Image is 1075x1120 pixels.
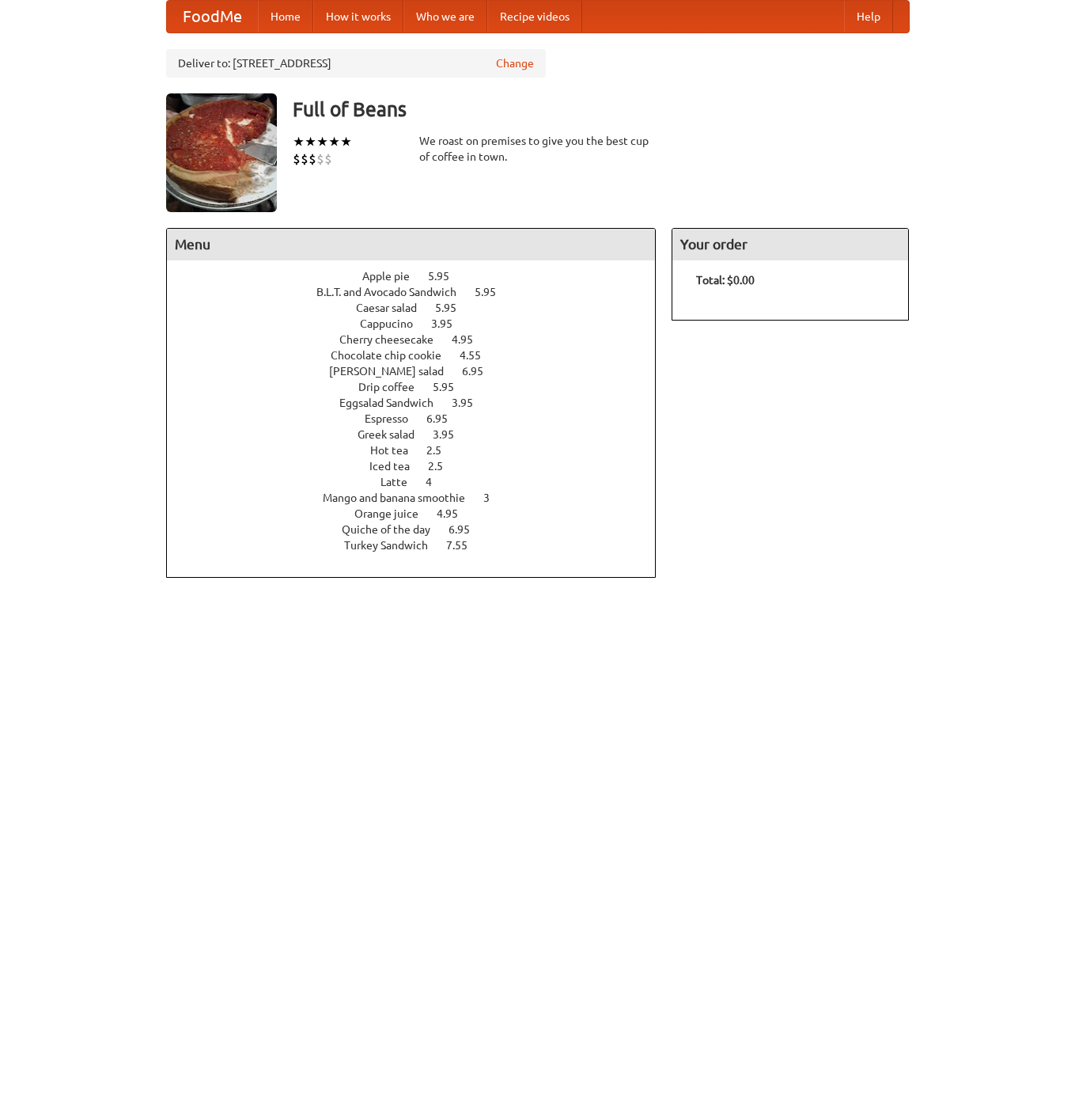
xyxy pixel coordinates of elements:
span: Quiche of the day [342,523,446,536]
li: $ [293,150,301,168]
span: Chocolate chip cookie [331,349,457,362]
a: Cherry cheesecake 4.95 [339,333,502,346]
span: Eggsalad Sandwich [339,397,449,409]
a: Help [844,1,893,32]
a: Iced tea 2.5 [369,460,472,473]
span: 4 [426,476,448,488]
span: [PERSON_NAME] salad [329,365,460,378]
span: 5.95 [475,286,512,298]
a: Cappucino 3.95 [360,317,482,330]
li: ★ [316,133,328,150]
h3: Full of Beans [293,93,910,125]
a: Mango and banana smoothie 3 [323,492,519,504]
a: How it works [313,1,403,32]
span: 2.5 [426,444,457,457]
span: 4.95 [437,507,474,520]
a: Caesar salad 5.95 [356,302,486,314]
a: Recipe videos [487,1,582,32]
span: Greek salad [358,428,430,441]
li: $ [316,150,324,168]
span: 5.95 [433,381,470,393]
span: Apple pie [362,270,426,283]
a: [PERSON_NAME] salad 6.95 [329,365,513,378]
h4: Menu [167,229,656,260]
li: ★ [305,133,316,150]
a: Orange juice 4.95 [354,507,487,520]
span: Mango and banana smoothie [323,492,481,504]
span: Hot tea [370,444,424,457]
a: Eggsalad Sandwich 3.95 [339,397,502,409]
a: B.L.T. and Avocado Sandwich 5.95 [316,286,525,298]
span: 6.95 [426,412,464,425]
a: Chocolate chip cookie 4.55 [331,349,510,362]
span: Cherry cheesecake [339,333,449,346]
a: Latte 4 [380,476,461,488]
span: 6.95 [462,365,499,378]
span: B.L.T. and Avocado Sandwich [316,286,472,298]
a: Who we are [403,1,487,32]
span: 4.55 [460,349,497,362]
li: ★ [293,133,305,150]
span: Drip coffee [358,381,430,393]
b: Total: $0.00 [696,274,755,287]
li: $ [324,150,332,168]
a: Quiche of the day 6.95 [342,523,499,536]
a: Turkey Sandwich 7.55 [344,539,497,552]
span: Latte [380,476,423,488]
span: Iced tea [369,460,426,473]
h4: Your order [672,229,908,260]
li: $ [308,150,316,168]
a: Home [258,1,313,32]
div: Deliver to: [STREET_ADDRESS] [166,49,546,78]
span: Caesar salad [356,302,433,314]
li: $ [301,150,308,168]
a: FoodMe [167,1,258,32]
span: Cappucino [360,317,429,330]
span: 3 [483,492,505,504]
a: Greek salad 3.95 [358,428,483,441]
div: We roast on premises to give you the best cup of coffee in town. [419,133,657,165]
span: 7.55 [446,539,483,552]
span: Turkey Sandwich [344,539,444,552]
a: Change [496,55,534,71]
span: 3.95 [433,428,470,441]
a: Apple pie 5.95 [362,270,479,283]
span: 6.95 [449,523,486,536]
a: Espresso 6.95 [365,412,477,425]
li: ★ [328,133,340,150]
span: 5.95 [435,302,472,314]
span: 2.5 [428,460,459,473]
span: 5.95 [428,270,465,283]
a: Drip coffee 5.95 [358,381,483,393]
span: 3.95 [452,397,489,409]
img: angular.jpg [166,93,277,212]
span: 4.95 [452,333,489,346]
li: ★ [340,133,352,150]
span: 3.95 [431,317,468,330]
span: Espresso [365,412,424,425]
span: Orange juice [354,507,434,520]
a: Hot tea 2.5 [370,444,471,457]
